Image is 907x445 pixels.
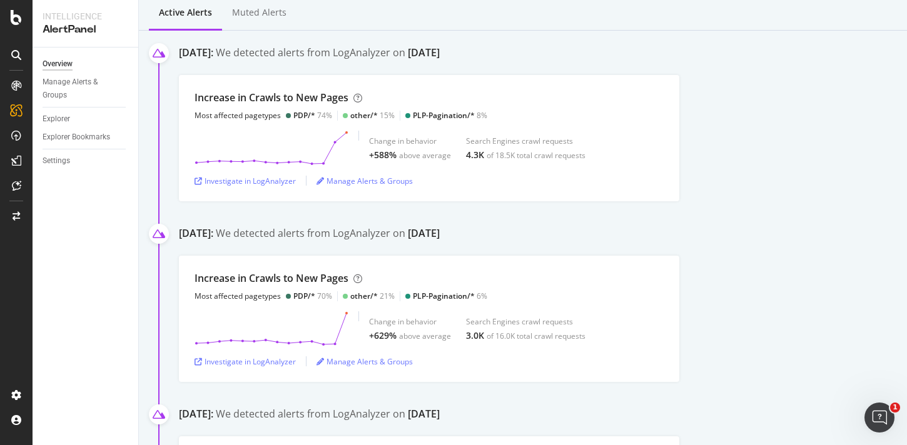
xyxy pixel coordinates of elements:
div: Most affected pagetypes [195,110,281,121]
div: We detected alerts from LogAnalyzer on [216,226,440,243]
div: 6% [413,291,487,301]
div: +629% [369,329,397,342]
a: Manage Alerts & Groups [317,356,413,367]
div: [DATE]: [179,46,213,62]
div: PDP/* [293,110,315,121]
div: Change in behavior [369,136,451,146]
div: PLP-Pagination/* [413,110,475,121]
div: Increase in Crawls to New Pages [195,271,348,286]
div: [DATE] [408,226,440,241]
div: 15% [350,110,395,121]
div: Active alerts [159,6,212,19]
div: Intelligence [43,10,128,22]
div: +588% [369,149,397,161]
div: 70% [293,291,332,301]
div: Most affected pagetypes [195,291,281,301]
div: [DATE] [408,407,440,421]
div: Settings [43,154,70,167]
a: Explorer Bookmarks [43,131,129,144]
div: 4.3K [466,149,484,161]
div: above average [399,150,451,161]
div: Overview [43,57,73,71]
button: Manage Alerts & Groups [317,171,413,191]
a: Manage Alerts & Groups [43,76,129,102]
button: Manage Alerts & Groups [317,351,413,371]
div: Search Engines crawl requests [466,316,585,327]
div: Explorer [43,112,70,126]
div: of 16.0K total crawl requests [487,331,585,341]
div: Increase in Crawls to New Pages [195,91,348,105]
button: Investigate in LogAnalyzer [195,171,296,191]
div: Change in behavior [369,316,451,327]
div: 21% [350,291,395,301]
a: Manage Alerts & Groups [317,176,413,186]
div: We detected alerts from LogAnalyzer on [216,407,440,424]
div: of 18.5K total crawl requests [487,150,585,161]
div: Manage Alerts & Groups [43,76,118,102]
a: Investigate in LogAnalyzer [195,356,296,367]
div: [DATE]: [179,226,213,243]
div: above average [399,331,451,341]
div: Search Engines crawl requests [466,136,585,146]
div: other/* [350,110,378,121]
div: PLP-Pagination/* [413,291,475,301]
div: 74% [293,110,332,121]
div: [DATE]: [179,407,213,424]
div: PDP/* [293,291,315,301]
a: Explorer [43,112,129,126]
button: Investigate in LogAnalyzer [195,351,296,371]
a: Overview [43,57,129,71]
div: Muted alerts [232,6,286,19]
div: AlertPanel [43,22,128,37]
div: 3.0K [466,329,484,342]
a: Settings [43,154,129,167]
div: [DATE] [408,46,440,60]
div: 8% [413,110,487,121]
a: Investigate in LogAnalyzer [195,176,296,186]
span: 1 [890,402,900,412]
div: We detected alerts from LogAnalyzer on [216,46,440,62]
div: Explorer Bookmarks [43,131,110,144]
div: other/* [350,291,378,301]
iframe: Intercom live chat [864,402,894,432]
